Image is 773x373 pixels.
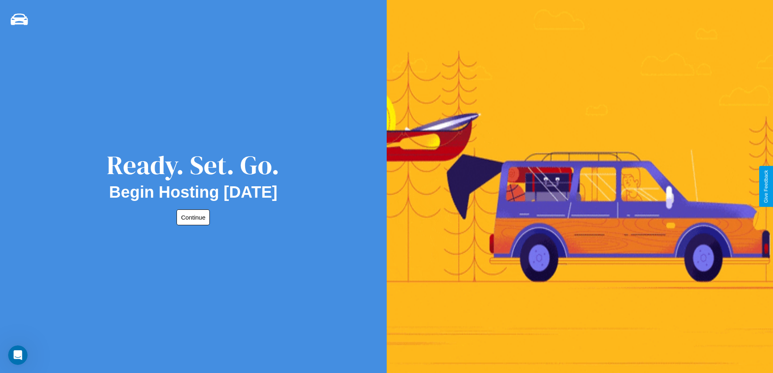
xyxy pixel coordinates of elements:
[763,170,769,203] div: Give Feedback
[109,183,278,201] h2: Begin Hosting [DATE]
[8,345,28,365] iframe: Intercom live chat
[107,147,280,183] div: Ready. Set. Go.
[177,209,210,225] button: Continue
